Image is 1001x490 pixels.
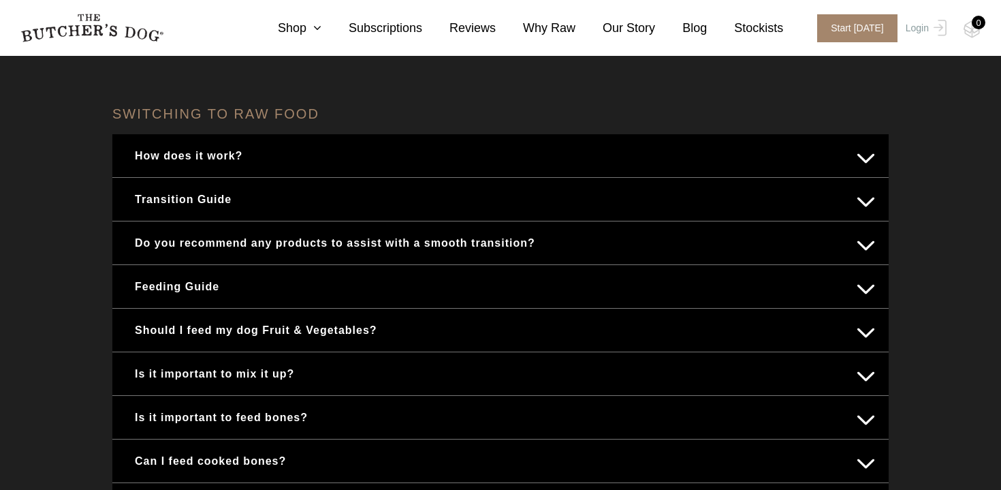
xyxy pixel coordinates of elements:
[126,404,875,431] button: Is it important to feed bones?
[321,19,422,37] a: Subscriptions
[964,20,981,38] img: TBD_Cart-Empty.png
[126,273,875,300] button: Feeding Guide
[972,16,985,29] div: 0
[126,230,875,256] button: Do you recommend any products to assist with a smooth transition?
[126,361,875,387] button: Is it important to mix it up?
[422,19,496,37] a: Reviews
[902,14,947,42] a: Login
[251,19,321,37] a: Shop
[126,317,875,343] button: Should I feed my dog Fruit & Vegetables?
[575,19,655,37] a: Our Story
[496,19,575,37] a: Why Raw
[655,19,707,37] a: Blog
[126,142,875,169] button: How does it work?
[126,448,875,474] button: Can I feed cooked bones?
[804,14,902,42] a: Start [DATE]
[112,93,889,134] h4: SWITCHING TO RAW FOOD
[817,14,897,42] span: Start [DATE]
[707,19,783,37] a: Stockists
[126,186,875,213] button: Transition Guide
